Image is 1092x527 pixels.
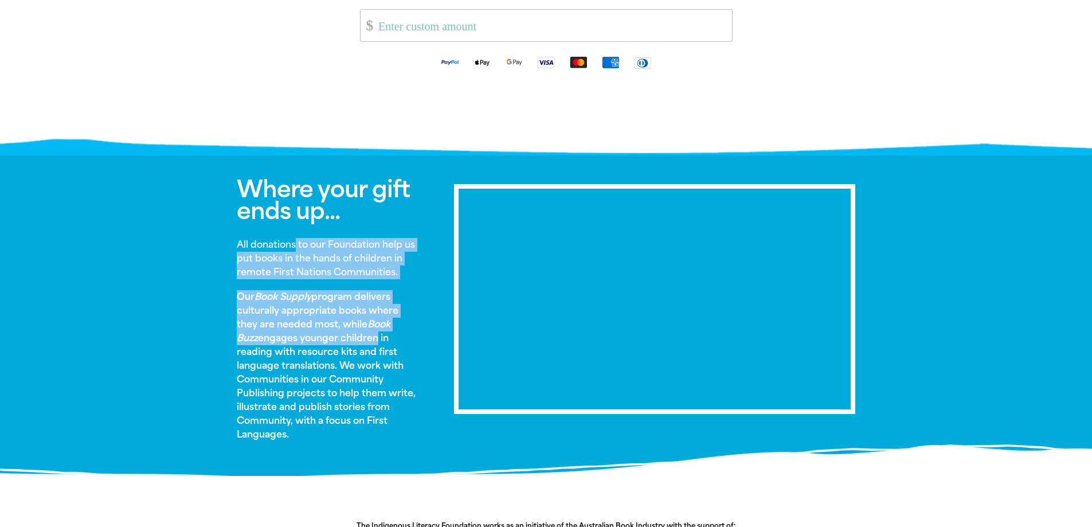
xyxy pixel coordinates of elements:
[562,56,594,69] img: Mastercard logo
[237,319,390,343] em: Book Buzz
[361,13,373,38] span: $
[498,56,530,69] img: Google Pay logo
[530,56,562,69] img: Visa logo
[360,46,733,78] div: Available payment methods
[434,56,466,69] img: Paypal logo
[237,239,415,278] strong: All donations to our Foundation help us put books in the hands of children in remote First Nation...
[594,56,627,69] img: American Express logo
[255,291,311,302] em: Book Supply
[237,290,420,442] p: Our program delivers culturally appropriate books where they are needed most, while engages young...
[627,56,659,69] img: Diners Club logo
[459,189,851,409] iframe: undefined-video
[370,10,731,41] input: Enter custom amount
[466,56,498,69] img: Apple Pay logo
[237,175,410,225] span: Where your gift ends up...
